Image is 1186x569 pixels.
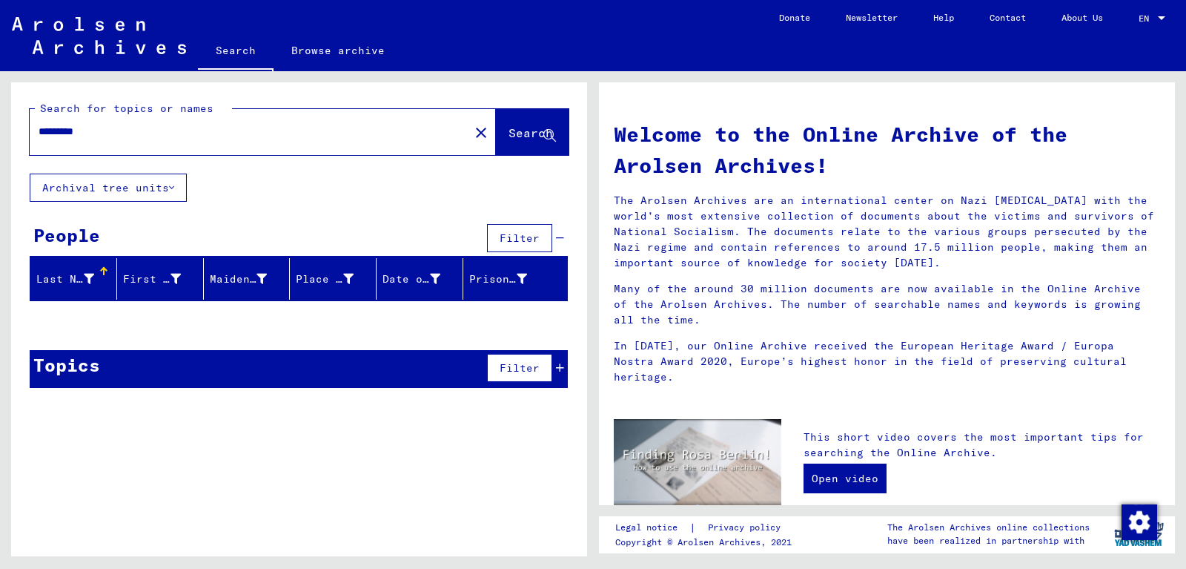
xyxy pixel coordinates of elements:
img: video.jpg [614,419,781,510]
a: Privacy policy [696,520,798,536]
button: Search [496,109,569,155]
mat-header-cell: Date of Birth [377,258,463,300]
div: Place of Birth [296,267,376,291]
div: Prisoner # [469,272,527,287]
h1: Welcome to the Online Archive of the Arolsen Archives! [614,119,1160,181]
p: Many of the around 30 million documents are now available in the Online Archive of the Arolsen Ar... [614,281,1160,328]
p: This short video covers the most important tips for searching the Online Archive. [804,430,1160,461]
div: Place of Birth [296,272,354,287]
img: yv_logo.png [1111,516,1167,553]
mat-header-cell: Maiden Name [204,258,291,300]
a: Open video [804,464,887,493]
div: Maiden Name [210,267,290,291]
div: Maiden Name [210,272,268,287]
mat-label: Search for topics or names [40,102,213,115]
div: Prisoner # [469,267,549,291]
span: EN [1139,13,1155,24]
mat-header-cell: Place of Birth [290,258,377,300]
a: Legal notice [615,520,689,536]
a: Browse archive [274,33,402,68]
mat-icon: close [472,124,490,142]
button: Filter [487,354,552,382]
div: Last Name [36,272,94,287]
img: Change consent [1122,504,1157,540]
span: Filter [500,231,540,245]
div: Topics [33,352,100,378]
img: Arolsen_neg.svg [12,17,186,54]
div: | [615,520,798,536]
div: First Name [123,267,203,291]
div: Change consent [1121,504,1156,539]
mat-header-cell: Prisoner # [463,258,567,300]
button: Clear [466,117,496,147]
span: Filter [500,361,540,375]
button: Archival tree units [30,174,187,202]
p: The Arolsen Archives online collections [887,521,1090,534]
div: Date of Birth [382,267,463,291]
p: Copyright © Arolsen Archives, 2021 [615,536,798,549]
div: First Name [123,272,181,287]
span: Search [508,125,553,140]
div: Last Name [36,267,116,291]
button: Filter [487,224,552,252]
p: The Arolsen Archives are an international center on Nazi [MEDICAL_DATA] with the world’s most ext... [614,193,1160,271]
div: Date of Birth [382,272,440,287]
p: In [DATE], our Online Archive received the European Heritage Award / Europa Nostra Award 2020, Eu... [614,338,1160,385]
mat-header-cell: Last Name [30,258,117,300]
mat-header-cell: First Name [117,258,204,300]
p: have been realized in partnership with [887,534,1090,547]
div: People [33,222,100,249]
a: Search [198,33,274,71]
